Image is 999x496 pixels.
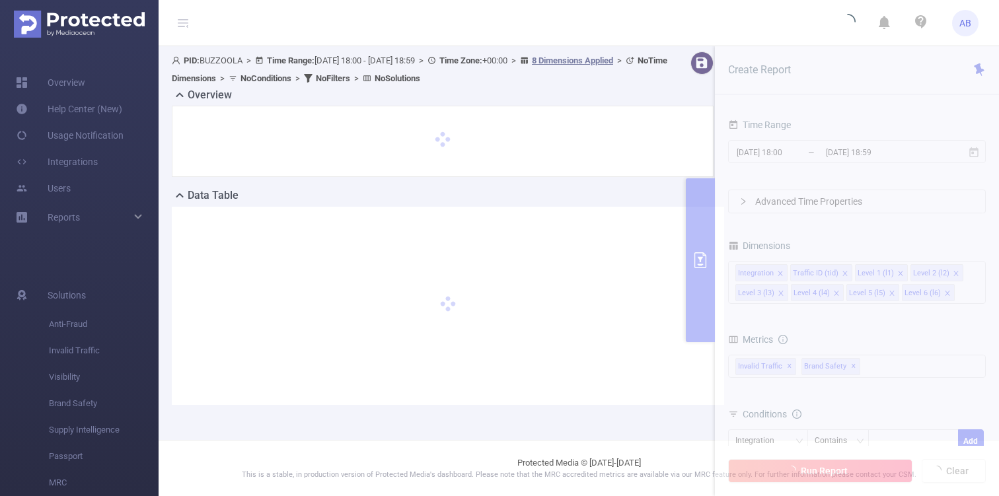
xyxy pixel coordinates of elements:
[375,73,420,83] b: No Solutions
[316,73,350,83] b: No Filters
[532,55,613,65] u: 8 Dimensions Applied
[350,73,363,83] span: >
[242,55,255,65] span: >
[959,10,971,36] span: AB
[16,149,98,175] a: Integrations
[49,311,159,337] span: Anti-Fraud
[14,11,145,38] img: Protected Media
[240,73,291,83] b: No Conditions
[216,73,229,83] span: >
[16,175,71,201] a: Users
[159,440,999,496] footer: Protected Media © [DATE]-[DATE]
[49,470,159,496] span: MRC
[48,212,80,223] span: Reports
[415,55,427,65] span: >
[49,417,159,443] span: Supply Intelligence
[172,56,184,65] i: icon: user
[16,122,124,149] a: Usage Notification
[267,55,314,65] b: Time Range:
[188,188,239,203] h2: Data Table
[49,443,159,470] span: Passport
[16,69,85,96] a: Overview
[188,87,232,103] h2: Overview
[840,14,856,32] i: icon: loading
[49,337,159,364] span: Invalid Traffic
[49,364,159,390] span: Visibility
[192,470,966,481] p: This is a stable, in production version of Protected Media's dashboard. Please note that the MRC ...
[49,390,159,417] span: Brand Safety
[613,55,626,65] span: >
[291,73,304,83] span: >
[172,55,667,83] span: BUZZOOLA [DATE] 18:00 - [DATE] 18:59 +00:00
[507,55,520,65] span: >
[439,55,482,65] b: Time Zone:
[48,282,86,308] span: Solutions
[48,204,80,230] a: Reports
[184,55,200,65] b: PID:
[16,96,122,122] a: Help Center (New)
